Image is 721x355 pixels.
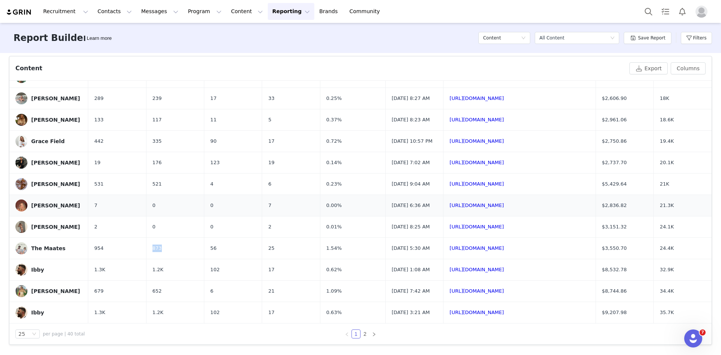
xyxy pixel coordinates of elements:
[31,267,44,273] div: Ibby
[602,159,627,166] span: $2,737.70
[372,332,376,337] i: icon: right
[31,160,80,166] div: [PERSON_NAME]
[152,137,162,145] span: 335
[449,160,504,165] a: [URL][DOMAIN_NAME]
[15,221,27,233] img: 0aa5bc4c-d918-4f69-9afb-6a3d3439b97b.jpg
[152,309,163,316] span: 1.2K
[449,267,504,272] a: [URL][DOMAIN_NAME]
[18,330,25,338] div: 25
[660,137,674,145] span: 19.4K
[268,137,275,145] span: 17
[31,245,65,251] div: The Maates
[268,202,271,209] span: 7
[268,287,275,295] span: 21
[660,223,674,231] span: 24.1K
[674,3,691,20] button: Notifications
[671,62,706,74] button: Columns
[315,3,344,20] a: Brands
[15,114,82,126] a: [PERSON_NAME]
[152,95,162,102] span: 239
[392,287,430,295] span: [DATE] 7:42 AM
[152,245,162,252] span: 873
[449,95,504,101] a: [URL][DOMAIN_NAME]
[39,3,93,20] button: Recruitment
[610,36,615,41] i: icon: down
[700,329,706,335] span: 7
[15,264,27,276] img: f414de1c-a067-44f2-a771-bd5fc4f6de7e.jpg
[342,329,351,338] li: Previous Page
[326,309,342,316] span: 0.63%
[152,287,162,295] span: 652
[326,116,342,124] span: 0.37%
[210,202,213,209] span: 0
[392,223,430,231] span: [DATE] 8:25 AM
[6,9,32,16] img: grin logo
[210,223,213,231] span: 0
[31,202,80,208] div: [PERSON_NAME]
[602,223,627,231] span: $3,151.32
[15,92,82,104] a: [PERSON_NAME]
[345,3,388,20] a: Community
[210,309,220,316] span: 102
[210,266,220,273] span: 102
[268,159,275,166] span: 19
[326,180,342,188] span: 0.23%
[15,307,82,319] a: Ibby
[94,266,105,273] span: 1.3K
[602,137,627,145] span: $2,750.86
[9,56,712,345] article: Content
[360,329,370,338] li: 2
[392,159,430,166] span: [DATE] 7:02 AM
[94,287,104,295] span: 679
[392,116,430,124] span: [DATE] 8:23 AM
[94,159,101,166] span: 19
[352,330,360,338] a: 1
[695,6,707,18] img: placeholder-profile.jpg
[15,264,82,276] a: Ibby
[152,223,155,231] span: 0
[31,138,65,144] div: Grace Field
[32,332,36,337] i: icon: down
[268,95,275,102] span: 33
[94,95,104,102] span: 289
[15,92,27,104] img: 70e63eeb-d0c0-4e8c-a271-5482a5b123cb.jpg
[15,135,82,147] a: Grace Field
[660,116,674,124] span: 18.6K
[449,138,504,144] a: [URL][DOMAIN_NAME]
[15,242,82,254] a: The Maates
[15,178,82,190] a: [PERSON_NAME]
[15,285,27,297] img: c30b9d4f-2a57-441b-8b37-935d2caddcf7.jpg
[660,287,674,295] span: 34.4K
[137,3,183,20] button: Messages
[210,180,213,188] span: 4
[15,157,27,169] img: fbdd4d2a-9de4-4d2c-9411-646796d89cde.jpg
[268,309,275,316] span: 17
[43,331,85,337] span: per page | 40 total
[15,242,27,254] img: 1102ddf0-e5d8-4023-a81c-b624a522872a.jpg
[392,180,430,188] span: [DATE] 9:04 AM
[602,202,627,209] span: $2,836.82
[268,266,275,273] span: 17
[392,245,430,252] span: [DATE] 5:30 AM
[31,310,44,316] div: Ibby
[449,224,504,230] a: [URL][DOMAIN_NAME]
[681,32,712,44] button: Filters
[691,6,715,18] button: Profile
[392,202,430,209] span: [DATE] 6:36 AM
[15,64,42,73] div: Content
[183,3,226,20] button: Program
[31,181,80,187] div: [PERSON_NAME]
[31,224,80,230] div: [PERSON_NAME]
[326,137,342,145] span: 0.72%
[660,309,674,316] span: 35.7K
[351,329,360,338] li: 1
[15,285,82,297] a: [PERSON_NAME]
[15,114,27,126] img: c30ba2d1-e5d5-4f32-9f5f-9d30b6ad399e.jpg
[345,332,349,337] i: icon: left
[449,310,504,315] a: [URL][DOMAIN_NAME]
[152,202,155,209] span: 0
[15,157,82,169] a: [PERSON_NAME]
[152,159,162,166] span: 176
[94,245,104,252] span: 954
